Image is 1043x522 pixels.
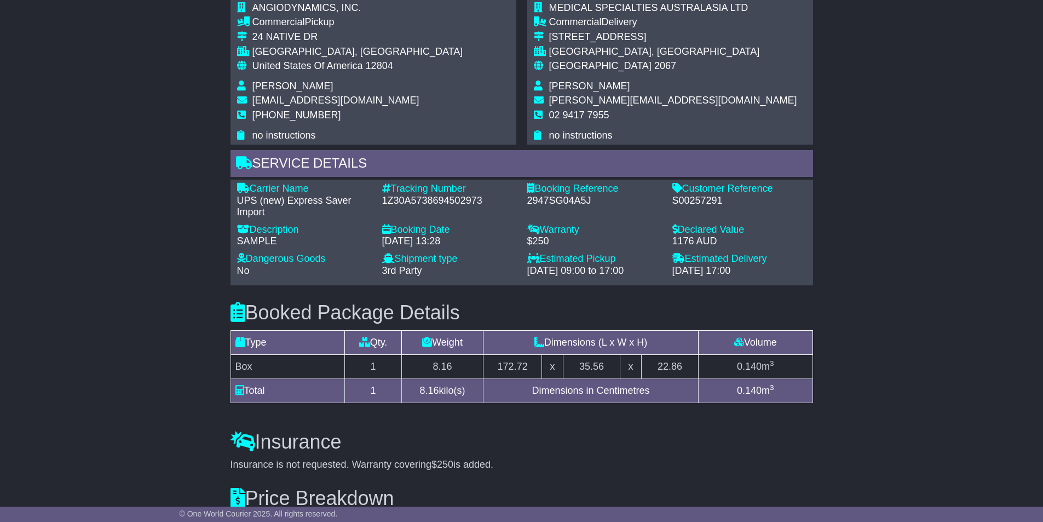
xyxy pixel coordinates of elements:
[549,16,797,28] div: Delivery
[699,378,812,403] td: m
[563,354,620,378] td: 35.56
[344,330,401,354] td: Qty.
[252,130,316,141] span: no instructions
[672,253,806,265] div: Estimated Delivery
[770,359,774,368] sup: 3
[231,330,344,354] td: Type
[549,110,609,121] span: 02 9417 7955
[231,459,813,471] div: Insurance is not requested. Warranty covering is added.
[180,509,338,518] span: © One World Courier 2025. All rights reserved.
[252,16,305,27] span: Commercial
[344,354,401,378] td: 1
[549,2,748,13] span: MEDICAL SPECIALTIES AUSTRALASIA LTD
[641,354,698,378] td: 22.86
[542,354,563,378] td: x
[672,265,806,277] div: [DATE] 17:00
[252,95,419,106] span: [EMAIL_ADDRESS][DOMAIN_NAME]
[654,60,676,71] span: 2067
[770,383,774,392] sup: 3
[672,195,806,207] div: S00257291
[402,354,483,378] td: 8.16
[237,195,371,219] div: UPS (new) Express Saver Import
[483,354,542,378] td: 172.72
[527,195,661,207] div: 2947SG04A5J
[699,330,812,354] td: Volume
[366,60,393,71] span: 12804
[237,253,371,265] div: Dangerous Goods
[549,46,797,58] div: [GEOGRAPHIC_DATA], [GEOGRAPHIC_DATA]
[699,354,812,378] td: m
[527,265,661,277] div: [DATE] 09:00 to 17:00
[231,354,344,378] td: Box
[549,16,602,27] span: Commercial
[252,16,463,28] div: Pickup
[252,110,341,121] span: [PHONE_NUMBER]
[252,31,463,43] div: 24 NATIVE DR
[231,431,813,453] h3: Insurance
[431,459,453,470] span: $250
[420,385,439,396] span: 8.16
[402,378,483,403] td: kilo(s)
[231,378,344,403] td: Total
[231,487,813,509] h3: Price Breakdown
[402,330,483,354] td: Weight
[237,236,371,248] div: SAMPLE
[527,224,661,236] div: Warranty
[483,378,699,403] td: Dimensions in Centimetres
[382,253,516,265] div: Shipment type
[549,60,652,71] span: [GEOGRAPHIC_DATA]
[252,60,363,71] span: United States Of America
[382,183,516,195] div: Tracking Number
[527,236,661,248] div: $250
[382,195,516,207] div: 1Z30A5738694502973
[231,302,813,324] h3: Booked Package Details
[237,224,371,236] div: Description
[549,130,613,141] span: no instructions
[549,81,630,91] span: [PERSON_NAME]
[382,236,516,248] div: [DATE] 13:28
[672,183,806,195] div: Customer Reference
[237,183,371,195] div: Carrier Name
[672,236,806,248] div: 1176 AUD
[483,330,699,354] td: Dimensions (L x W x H)
[527,253,661,265] div: Estimated Pickup
[237,265,250,276] span: No
[252,46,463,58] div: [GEOGRAPHIC_DATA], [GEOGRAPHIC_DATA]
[344,378,401,403] td: 1
[549,31,797,43] div: [STREET_ADDRESS]
[737,361,762,372] span: 0.140
[252,2,361,13] span: ANGIODYNAMICS, INC.
[737,385,762,396] span: 0.140
[252,81,333,91] span: [PERSON_NAME]
[549,95,797,106] span: [PERSON_NAME][EMAIL_ADDRESS][DOMAIN_NAME]
[382,224,516,236] div: Booking Date
[620,354,642,378] td: x
[382,265,422,276] span: 3rd Party
[231,150,813,180] div: Service Details
[672,224,806,236] div: Declared Value
[527,183,661,195] div: Booking Reference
